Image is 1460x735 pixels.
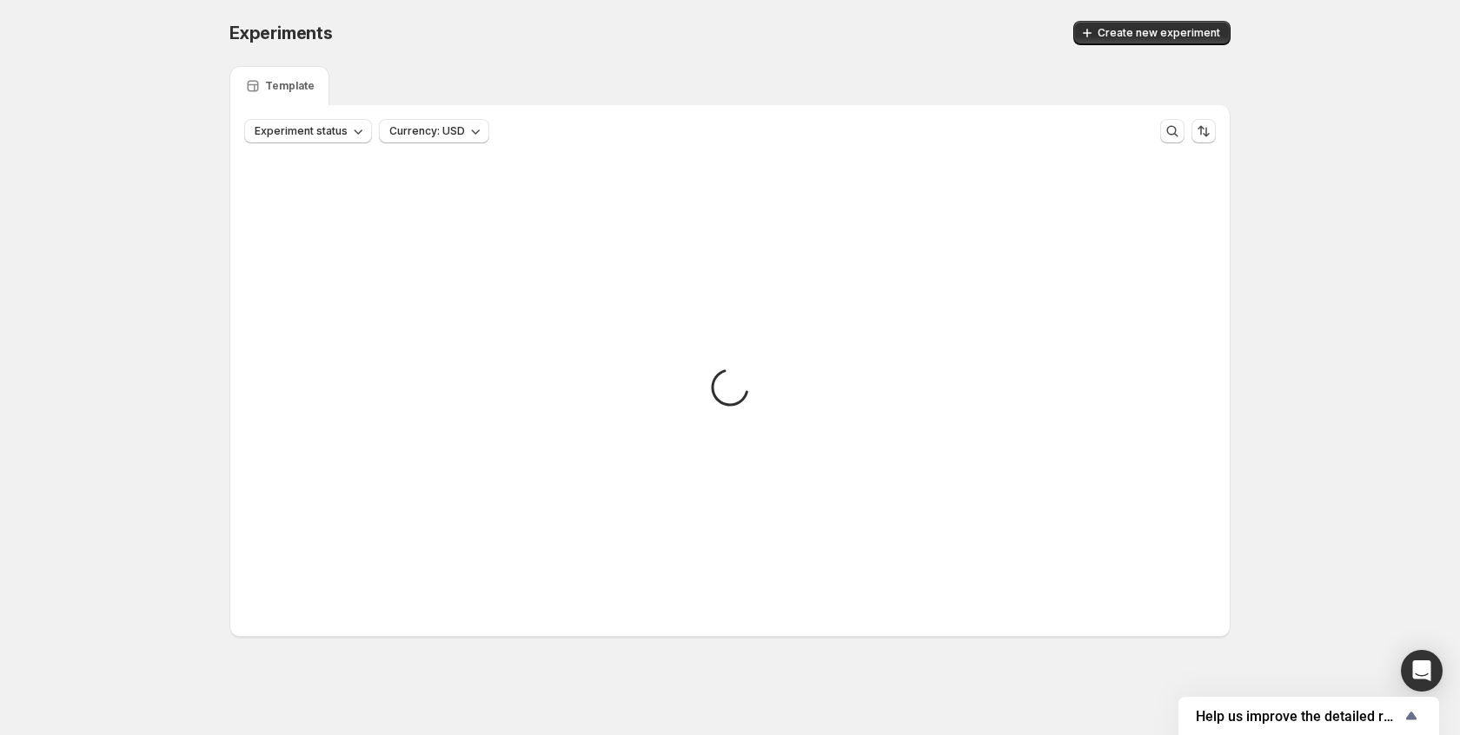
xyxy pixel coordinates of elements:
button: Show survey - Help us improve the detailed report for A/B campaigns [1196,705,1422,726]
button: Experiment status [244,119,372,143]
span: Help us improve the detailed report for A/B campaigns [1196,708,1401,725]
div: Open Intercom Messenger [1401,650,1443,692]
button: Currency: USD [379,119,489,143]
span: Experiment status [255,124,348,138]
span: Currency: USD [389,124,465,138]
span: Create new experiment [1098,26,1220,40]
button: Sort the results [1191,119,1216,143]
p: Template [265,79,315,93]
span: Experiments [229,23,333,43]
button: Create new experiment [1073,21,1231,45]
